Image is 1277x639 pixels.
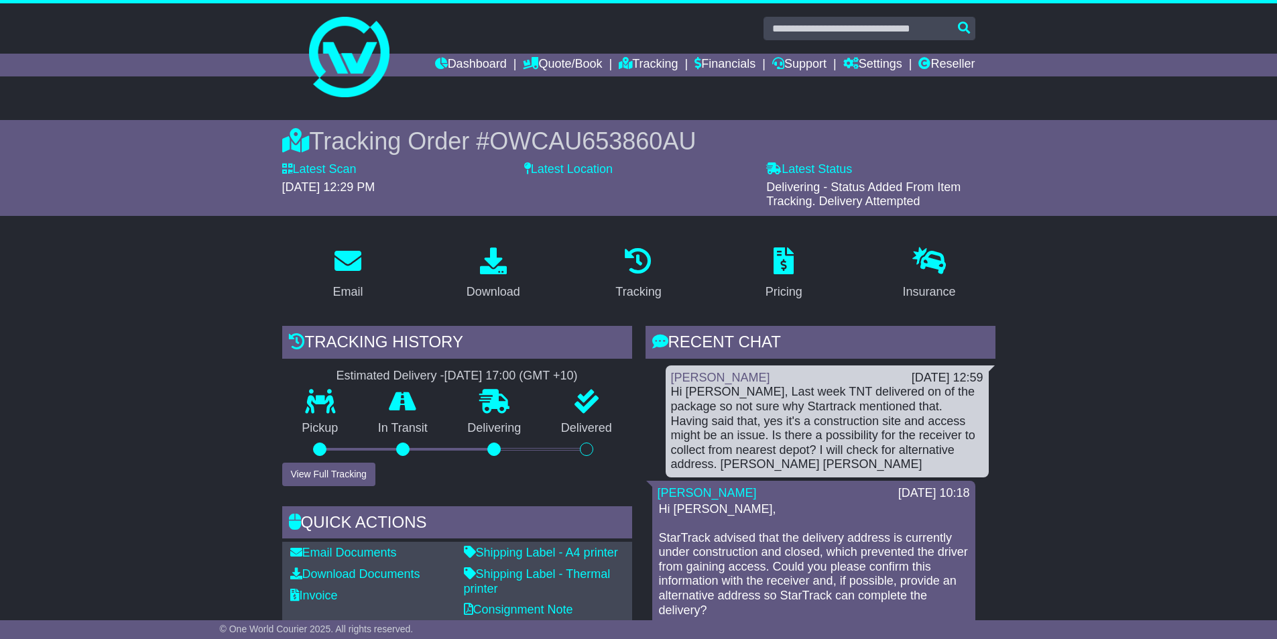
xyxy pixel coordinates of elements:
[766,283,802,301] div: Pricing
[898,486,970,501] div: [DATE] 10:18
[464,603,573,616] a: Consignment Note
[772,54,827,76] a: Support
[282,326,632,362] div: Tracking history
[458,243,529,306] a: Download
[467,283,520,301] div: Download
[646,326,995,362] div: RECENT CHAT
[282,162,357,177] label: Latest Scan
[671,371,770,384] a: [PERSON_NAME]
[282,421,359,436] p: Pickup
[290,546,397,559] a: Email Documents
[435,54,507,76] a: Dashboard
[843,54,902,76] a: Settings
[903,283,956,301] div: Insurance
[282,369,632,384] div: Estimated Delivery -
[448,421,542,436] p: Delivering
[524,162,613,177] label: Latest Location
[332,283,363,301] div: Email
[282,506,632,542] div: Quick Actions
[444,369,578,384] div: [DATE] 17:00 (GMT +10)
[766,180,961,209] span: Delivering - Status Added From Item Tracking. Delivery Attempted
[615,283,661,301] div: Tracking
[489,127,696,155] span: OWCAU653860AU
[282,180,375,194] span: [DATE] 12:29 PM
[918,54,975,76] a: Reseller
[464,546,618,559] a: Shipping Label - A4 printer
[757,243,811,306] a: Pricing
[766,162,852,177] label: Latest Status
[619,54,678,76] a: Tracking
[671,385,983,472] div: Hi [PERSON_NAME], Last week TNT delivered on of the package so not sure why Startrack mentioned t...
[464,567,611,595] a: Shipping Label - Thermal printer
[541,421,632,436] p: Delivered
[290,589,338,602] a: Invoice
[894,243,965,306] a: Insurance
[220,624,414,634] span: © One World Courier 2025. All rights reserved.
[607,243,670,306] a: Tracking
[324,243,371,306] a: Email
[523,54,602,76] a: Quote/Book
[912,371,983,386] div: [DATE] 12:59
[358,421,448,436] p: In Transit
[658,486,757,500] a: [PERSON_NAME]
[282,463,375,486] button: View Full Tracking
[282,127,995,156] div: Tracking Order #
[694,54,755,76] a: Financials
[290,567,420,581] a: Download Documents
